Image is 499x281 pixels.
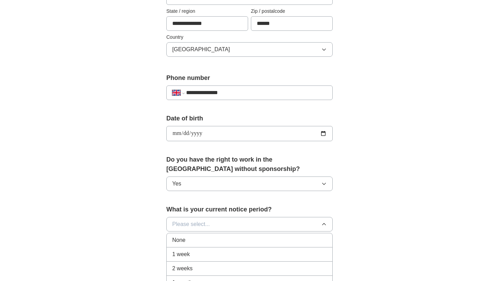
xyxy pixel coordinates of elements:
button: Please select... [166,217,333,232]
button: [GEOGRAPHIC_DATA] [166,42,333,57]
span: Yes [172,180,181,188]
label: Date of birth [166,114,333,123]
label: Do you have the right to work in the [GEOGRAPHIC_DATA] without sponsorship? [166,155,333,174]
label: Phone number [166,73,333,83]
span: [GEOGRAPHIC_DATA] [172,45,230,54]
span: None [172,236,185,244]
span: 2 weeks [172,264,193,273]
span: Please select... [172,220,210,228]
label: What is your current notice period? [166,205,333,214]
button: Yes [166,176,333,191]
label: Country [166,34,333,41]
label: Zip / postalcode [251,8,333,15]
label: State / region [166,8,248,15]
span: 1 week [172,250,190,259]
